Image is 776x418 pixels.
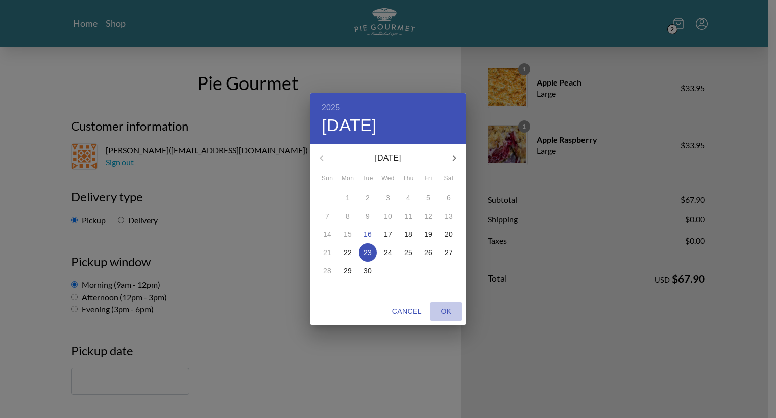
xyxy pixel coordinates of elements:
[359,174,377,184] span: Tue
[322,101,340,115] button: 2025
[338,174,357,184] span: Mon
[344,247,352,258] p: 22
[440,243,458,262] button: 27
[384,229,392,239] p: 17
[359,262,377,280] button: 30
[379,225,397,243] button: 17
[364,266,372,276] p: 30
[392,305,422,318] span: Cancel
[364,229,372,239] p: 16
[445,247,453,258] p: 27
[404,247,412,258] p: 25
[338,262,357,280] button: 29
[424,229,432,239] p: 19
[399,225,417,243] button: 18
[404,229,412,239] p: 18
[424,247,432,258] p: 26
[379,174,397,184] span: Wed
[399,243,417,262] button: 25
[430,302,462,321] button: OK
[334,152,442,164] p: [DATE]
[364,247,372,258] p: 23
[388,302,426,321] button: Cancel
[379,243,397,262] button: 24
[419,225,438,243] button: 19
[445,229,453,239] p: 20
[344,266,352,276] p: 29
[318,174,336,184] span: Sun
[419,243,438,262] button: 26
[434,305,458,318] span: OK
[359,225,377,243] button: 16
[440,225,458,243] button: 20
[338,243,357,262] button: 22
[440,174,458,184] span: Sat
[419,174,438,184] span: Fri
[399,174,417,184] span: Thu
[359,243,377,262] button: 23
[322,115,377,136] button: [DATE]
[384,247,392,258] p: 24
